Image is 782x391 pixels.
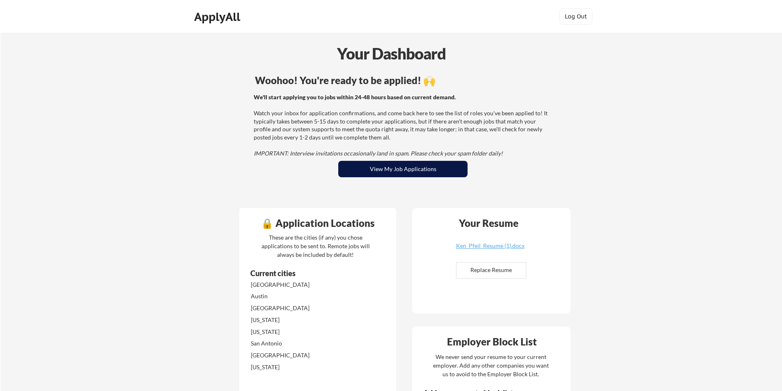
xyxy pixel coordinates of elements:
div: [US_STATE] [251,316,337,324]
div: [GEOGRAPHIC_DATA] [251,304,337,312]
button: Log Out [560,8,592,25]
em: IMPORTANT: Interview invitations occasionally land in spam. Please check your spam folder daily! [254,150,503,157]
div: Watch your inbox for application confirmations, and come back here to see the list of roles you'v... [254,93,550,158]
div: Woohoo! You're ready to be applied! 🙌 [255,75,551,85]
div: Current cities [250,270,364,277]
div: [US_STATE] [251,363,337,371]
div: [GEOGRAPHIC_DATA] [251,281,337,289]
div: ApplyAll [194,10,243,24]
div: We never send your resume to your current employer. Add any other companies you want us to avoid ... [432,352,549,378]
div: These are the cities (if any) you chose applications to be sent to. Remote jobs will always be in... [259,233,372,259]
div: Austin [251,292,337,300]
div: [US_STATE] [251,328,337,336]
div: Your Resume [448,218,529,228]
div: San Antonio [251,339,337,348]
a: Ken_Pfeil_Resume (1).docx [441,243,539,256]
button: View My Job Applications [338,161,468,177]
div: Ken_Pfeil_Resume (1).docx [441,243,539,249]
div: Employer Block List [415,337,568,347]
div: [GEOGRAPHIC_DATA] [251,351,337,359]
div: 🔒 Application Locations [241,218,394,228]
strong: We'll start applying you to jobs within 24-48 hours based on current demand. [254,94,456,101]
div: Your Dashboard [1,42,782,65]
